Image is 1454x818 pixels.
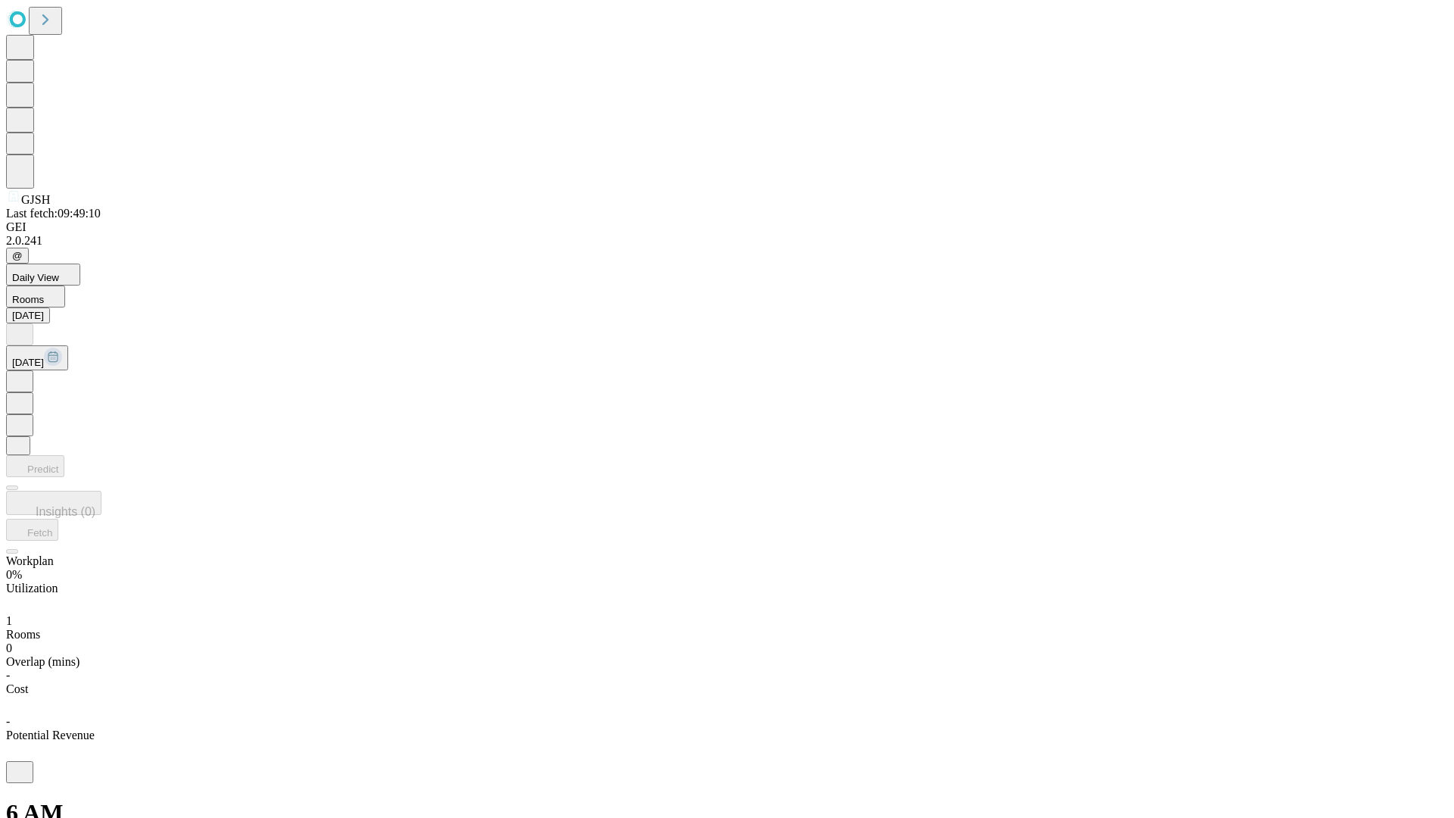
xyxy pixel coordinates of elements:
span: Last fetch: 09:49:10 [6,207,101,220]
span: Overlap (mins) [6,655,80,668]
span: 0% [6,568,22,581]
span: GJSH [21,193,50,206]
span: [DATE] [12,357,44,368]
span: - [6,715,10,728]
span: Rooms [12,294,44,305]
button: Daily View [6,264,80,286]
span: Utilization [6,582,58,595]
button: [DATE] [6,308,50,323]
span: @ [12,250,23,261]
span: 1 [6,614,12,627]
button: Fetch [6,519,58,541]
span: Cost [6,682,28,695]
span: Rooms [6,628,40,641]
span: - [6,669,10,682]
button: Rooms [6,286,65,308]
span: Daily View [12,272,59,283]
span: Insights (0) [36,505,95,518]
div: GEI [6,220,1448,234]
span: Potential Revenue [6,729,95,742]
button: [DATE] [6,345,68,370]
span: Workplan [6,554,54,567]
div: 2.0.241 [6,234,1448,248]
span: 0 [6,642,12,654]
button: Predict [6,455,64,477]
button: Insights (0) [6,491,101,515]
button: @ [6,248,29,264]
